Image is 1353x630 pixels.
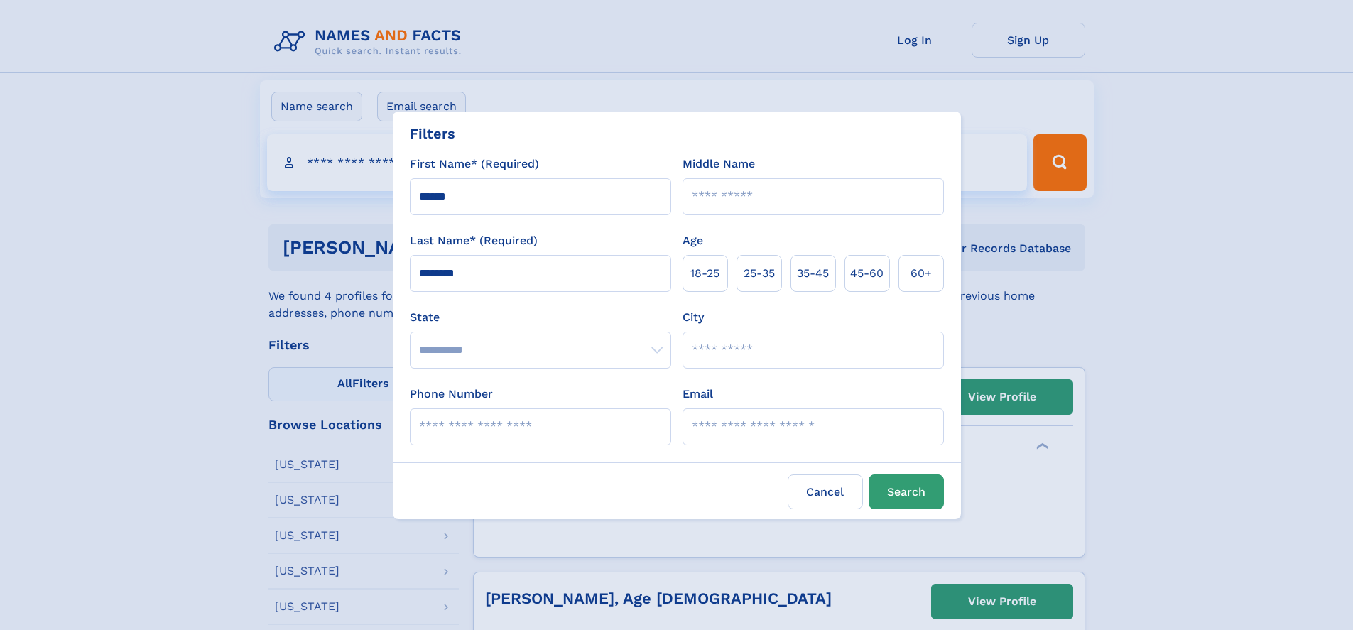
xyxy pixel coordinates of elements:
label: Middle Name [683,156,755,173]
span: 35‑45 [797,265,829,282]
span: 18‑25 [690,265,719,282]
button: Search [869,474,944,509]
span: 60+ [911,265,932,282]
label: City [683,309,704,326]
div: Filters [410,123,455,144]
label: Last Name* (Required) [410,232,538,249]
label: First Name* (Required) [410,156,539,173]
label: State [410,309,671,326]
label: Phone Number [410,386,493,403]
span: 25‑35 [744,265,775,282]
span: 45‑60 [850,265,884,282]
label: Age [683,232,703,249]
label: Email [683,386,713,403]
label: Cancel [788,474,863,509]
